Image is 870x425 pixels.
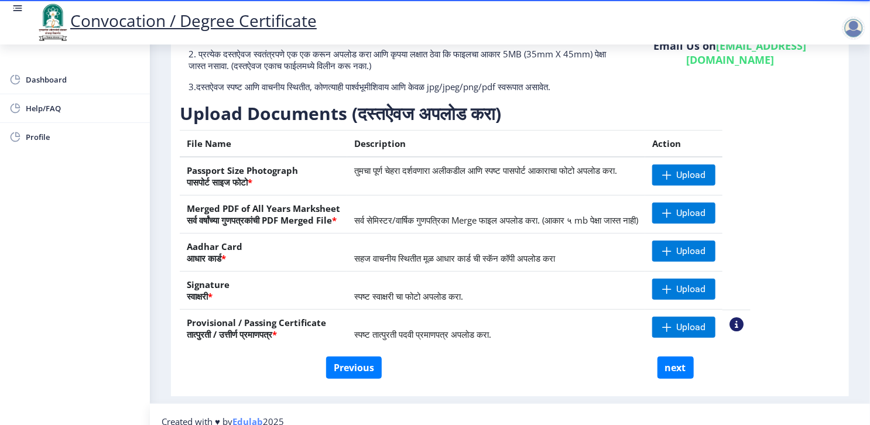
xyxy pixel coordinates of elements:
button: next [657,357,694,379]
th: Passport Size Photograph पासपोर्ट साइज फोटो [180,157,347,196]
img: logo [35,2,70,42]
span: Dashboard [26,73,141,87]
th: Description [347,131,645,157]
td: तुमचा पूर्ण चेहरा दर्शवणारा अलीकडील आणि स्पष्ट पासपोर्ट आकाराचा फोटो अपलोड करा. [347,157,645,196]
span: Upload [676,207,705,219]
span: Upload [676,169,705,181]
a: Convocation / Degree Certificate [35,9,317,32]
th: Action [645,131,722,157]
h6: Email Us on [629,39,831,67]
th: File Name [180,131,347,157]
nb-action: View Sample PDC [729,317,744,331]
span: स्पष्ट स्वाक्षरी चा फोटो अपलोड करा. [354,290,463,302]
span: Upload [676,283,705,295]
a: [EMAIL_ADDRESS][DOMAIN_NAME] [686,39,807,67]
span: Profile [26,130,141,144]
h3: Upload Documents (दस्तऐवज अपलोड करा) [180,102,751,125]
span: Help/FAQ [26,101,141,115]
p: 2. प्रत्येक दस्तऐवज स्वतंत्रपणे एक एक करून अपलोड करा आणि कृपया लक्षात ठेवा कि फाइलचा आकार 5MB (35... [189,48,611,71]
th: Signature स्वाक्षरी [180,272,347,310]
th: Provisional / Passing Certificate तात्पुरती / उत्तीर्ण प्रमाणपत्र [180,310,347,348]
th: Aadhar Card आधार कार्ड [180,234,347,272]
span: Upload [676,245,705,257]
p: 3.दस्तऐवज स्पष्ट आणि वाचनीय स्थितीत, कोणत्याही पार्श्वभूमीशिवाय आणि केवळ jpg/jpeg/png/pdf स्वरूपा... [189,81,611,92]
button: Previous [326,357,382,379]
span: सहज वाचनीय स्थितीत मूळ आधार कार्ड ची स्कॅन कॉपी अपलोड करा [354,252,555,264]
th: Merged PDF of All Years Marksheet सर्व वर्षांच्या गुणपत्रकांची PDF Merged File [180,196,347,234]
span: स्पष्ट तात्पुरती पदवी प्रमाणपत्र अपलोड करा. [354,328,491,340]
span: Upload [676,321,705,333]
span: सर्व सेमिस्टर/वार्षिक गुणपत्रिका Merge फाइल अपलोड करा. (आकार ५ mb पेक्षा जास्त नाही) [354,214,638,226]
